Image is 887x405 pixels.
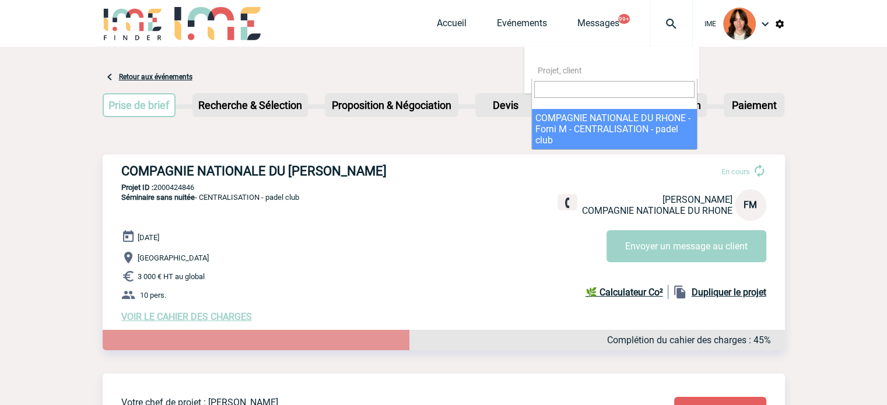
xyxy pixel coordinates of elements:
[725,94,783,116] p: Paiement
[723,8,756,40] img: 94396-2.png
[437,17,467,34] a: Accueil
[326,94,457,116] p: Proposition & Négociation
[562,198,573,208] img: fixe.png
[138,253,209,262] span: [GEOGRAPHIC_DATA]
[119,73,192,81] a: Retour aux événements
[121,311,252,322] a: VOIR LE CAHIER DES CHARGES
[194,94,307,116] p: Recherche & Sélection
[586,285,668,299] a: 🌿 Calculateur Co²
[103,183,785,192] p: 2000424846
[138,233,159,242] span: [DATE]
[582,205,732,216] span: COMPAGNIE NATIONALE DU RHONE
[744,199,757,210] span: FM
[104,94,175,116] p: Prise de brief
[497,17,547,34] a: Evénements
[618,14,630,24] button: 99+
[577,17,619,34] a: Messages
[121,193,195,202] span: Séminaire sans nuitée
[704,20,716,28] span: IME
[476,94,535,116] p: Devis
[673,285,687,299] img: file_copy-black-24dp.png
[140,291,166,300] span: 10 pers.
[121,164,471,178] h3: COMPAGNIE NATIONALE DU [PERSON_NAME]
[538,66,582,75] span: Projet, client
[606,230,766,262] button: Envoyer un message au client
[103,7,163,40] img: IME-Finder
[692,287,766,298] b: Dupliquer le projet
[138,272,205,281] span: 3 000 € HT au global
[532,109,697,149] li: COMPAGNIE NATIONALE DU RHONE - Forni M - CENTRALISATION - padel club
[121,183,153,192] b: Projet ID :
[721,167,750,176] span: En cours
[121,193,299,202] span: - CENTRALISATION - padel club
[586,287,663,298] b: 🌿 Calculateur Co²
[662,194,732,205] span: [PERSON_NAME]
